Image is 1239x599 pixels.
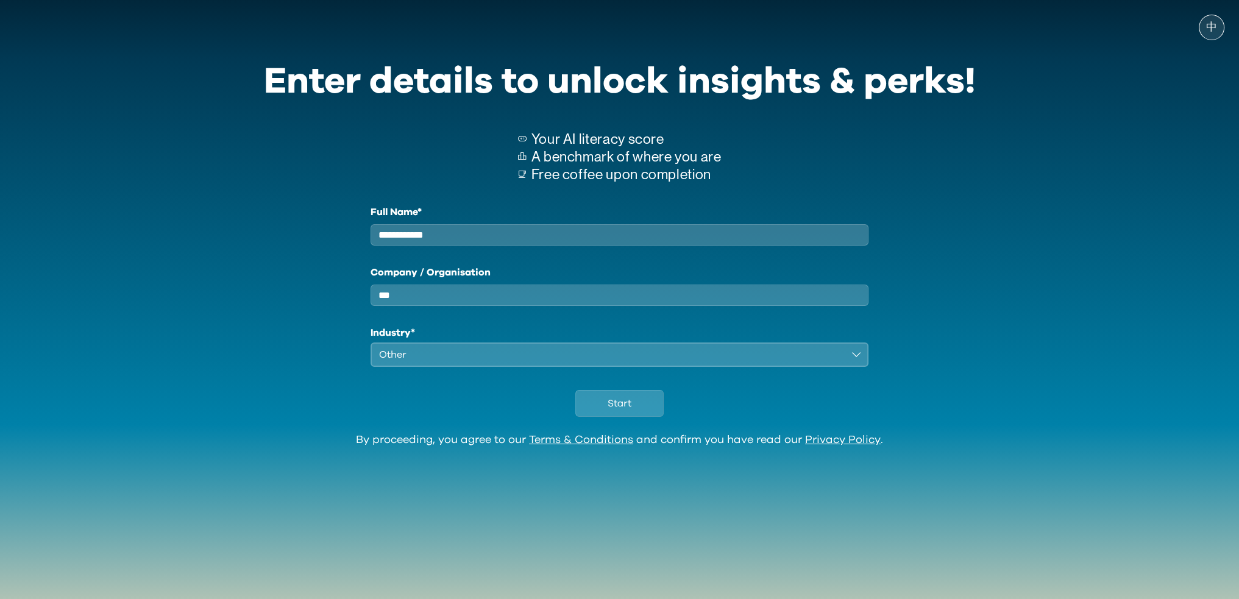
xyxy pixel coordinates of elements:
[379,347,843,362] div: Other
[531,130,722,148] p: Your AI literacy score
[371,342,869,367] button: Other
[371,325,869,340] h1: Industry*
[371,265,869,280] label: Company / Organisation
[608,396,631,411] span: Start
[371,205,869,219] label: Full Name*
[356,434,883,447] div: By proceeding, you agree to our and confirm you have read our .
[264,52,976,111] div: Enter details to unlock insights & perks!
[805,434,881,445] a: Privacy Policy
[531,166,722,183] p: Free coffee upon completion
[575,390,664,417] button: Start
[1206,21,1217,34] span: 中
[529,434,633,445] a: Terms & Conditions
[531,148,722,166] p: A benchmark of where you are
